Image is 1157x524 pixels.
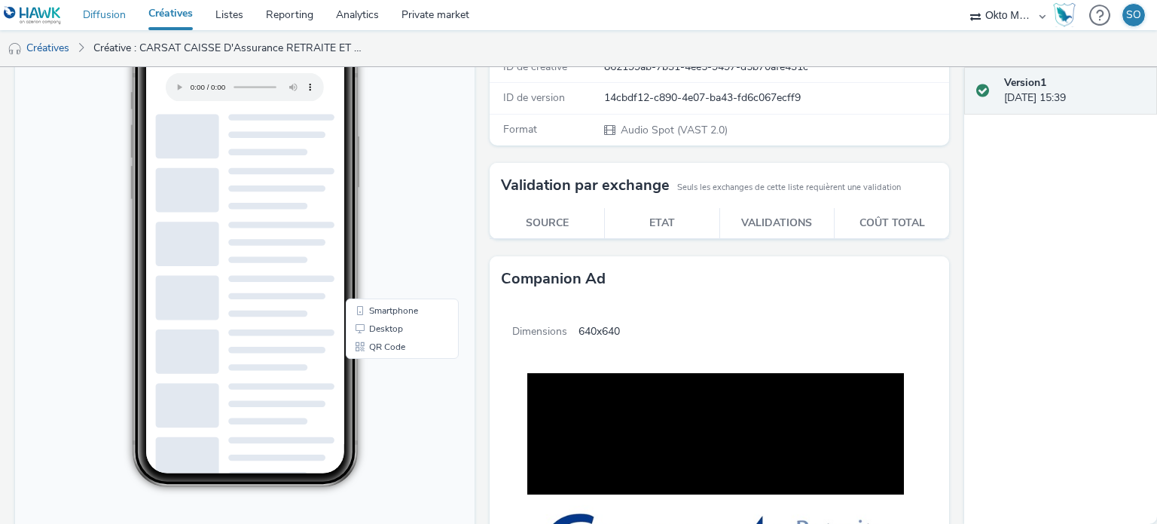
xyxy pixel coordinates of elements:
[503,90,565,105] span: ID de version
[604,60,948,75] div: 862199ab-7b31-4ee5-9497-d5b70afe431c
[578,302,620,362] span: 640x640
[501,268,606,290] h3: Companion Ad
[354,317,403,326] span: Smartphone
[677,182,901,194] small: Seuls les exchanges de cette liste requièrent une validation
[4,6,62,25] img: undefined Logo
[1053,3,1076,27] img: Hawk Academy
[503,122,537,136] span: Format
[719,208,835,239] th: Validations
[503,60,567,74] span: ID de créative
[1004,75,1046,90] strong: Version 1
[835,208,950,239] th: Coût total
[8,41,23,57] img: audio
[334,348,441,366] li: QR Code
[1004,75,1145,106] div: [DATE] 15:39
[1053,3,1082,27] a: Hawk Academy
[354,335,388,344] span: Desktop
[334,312,441,330] li: Smartphone
[1126,4,1141,26] div: SO
[605,208,720,239] th: Etat
[354,353,390,362] span: QR Code
[604,90,948,106] div: 14cbdf12-c890-4e07-ba43-fd6c067ecff9
[490,302,578,362] span: Dimensions
[619,123,728,137] span: Audio Spot (VAST 2.0)
[147,58,163,66] span: 15:39
[334,330,441,348] li: Desktop
[501,174,670,197] h3: Validation par exchange
[86,30,375,66] a: Créative : CARSAT CAISSE D'Assurance RETRAITE ET SANTE - Rentrée Octobre
[490,208,605,239] th: Source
